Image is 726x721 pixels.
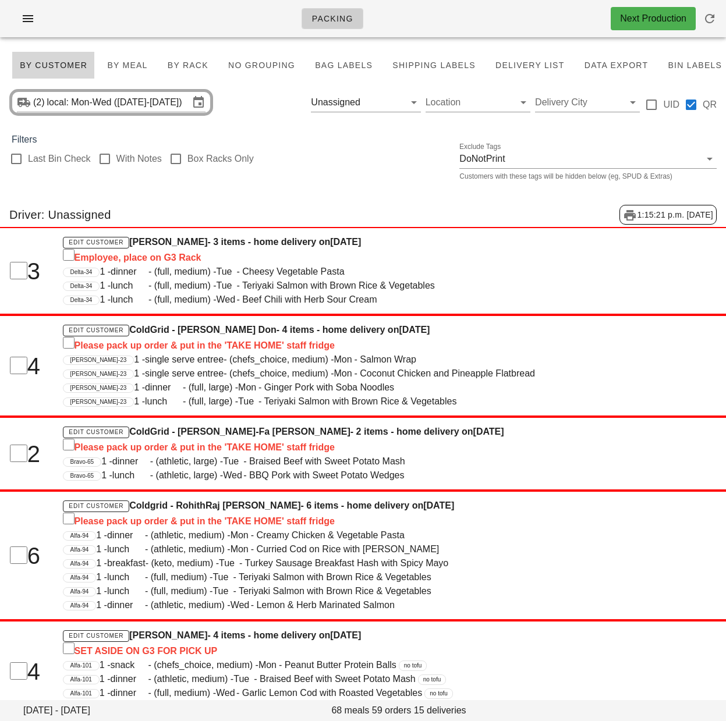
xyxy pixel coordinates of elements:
[70,546,89,554] span: Alfa-94
[19,61,87,70] span: By Customer
[116,153,162,165] label: With Notes
[584,61,649,70] span: Data Export
[223,454,243,468] span: Tue
[96,544,439,554] span: 1 - - (athletic, medium) - - Curried Cod on Rice with [PERSON_NAME]
[107,556,146,570] span: breakfast
[459,154,505,164] div: DoNotPrint
[70,532,89,540] span: Alfa-94
[96,530,405,540] span: 1 - - (athletic, medium) - - Creamy Chicken & Vegetable Pasta
[63,325,130,336] a: Edit Customer
[111,686,148,700] span: dinner
[100,674,416,684] span: 1 - - (athletic, medium) - - Braised Beef with Sweet Potato Mash
[620,12,686,26] div: Next Production
[577,51,656,79] button: Data Export
[100,660,396,670] span: 1 - - (chefs_choice, medium) - - Peanut Butter Protein Balls
[426,93,530,112] div: Location
[107,598,145,612] span: dinner
[70,296,93,304] span: Delta-34
[258,658,279,672] span: Mon
[160,51,216,79] button: By Rack
[473,427,504,436] span: [DATE]
[63,500,130,512] a: Edit Customer
[334,367,355,381] span: Mon
[112,454,150,468] span: dinner
[145,395,183,409] span: lunch
[63,630,130,642] a: Edit Customer
[63,237,130,248] a: Edit Customer
[63,628,602,658] h4: [PERSON_NAME] - 4 items - home delivery on
[314,61,373,70] span: Bag Labels
[70,676,92,684] span: Alfa-101
[334,353,355,367] span: Mon
[134,354,416,364] span: 1 - - (chefs_choice, medium) - - Salmon Wrap
[663,99,679,111] label: UID
[111,279,148,293] span: lunch
[70,588,89,596] span: Alfa-94
[311,14,353,23] span: Packing
[107,61,147,70] span: By Meal
[145,353,224,367] span: single serve entree
[111,672,148,686] span: dinner
[167,61,208,70] span: By Rack
[111,293,148,307] span: lunch
[134,368,535,378] span: 1 - - (chefs_choice, medium) - - Coconut Chicken and Pineapple Flatbread
[217,279,237,293] span: Tue
[217,265,237,279] span: Tue
[68,239,123,246] span: Edit Customer
[12,51,95,79] button: By Customer
[63,337,602,353] div: Please pack up order & put in the 'TAKE HOME' staff fridge
[217,293,237,307] span: Wed
[459,173,717,180] div: Customers with these tags will be hidden below (eg, SPUD & Extras)
[535,93,640,112] div: Delivery City
[228,61,295,70] span: No grouping
[68,633,123,639] span: Edit Customer
[459,150,717,168] div: Exclude TagsDoNotPrint
[63,425,602,454] h4: ColdGrid - [PERSON_NAME]-Fa [PERSON_NAME] - 2 items - home delivery on
[100,280,434,290] span: 1 - - (full, medium) - - Teriyaki Salmon with Brown Rice & Vegetables
[68,429,123,435] span: Edit Customer
[213,584,233,598] span: Tue
[488,51,572,79] button: Delivery List
[70,370,127,378] span: [PERSON_NAME]-23
[68,503,123,509] span: Edit Customer
[96,600,395,610] span: 1 - - (athletic, medium) - - Lemon & Herb Marinated Salmon
[231,542,251,556] span: Mon
[96,558,448,568] span: 1 - - (keto, medium) - - Turkey Sausage Breakfast Hash with Spicy Mayo
[68,327,123,333] span: Edit Customer
[216,686,236,700] span: Wed
[307,51,380,79] button: Bag Labels
[221,51,303,79] button: No grouping
[70,282,93,290] span: Delta-34
[703,99,717,111] label: QR
[459,143,501,151] label: Exclude Tags
[111,658,148,672] span: snack
[100,688,422,698] span: 1 - - (full, medium) - - Garlic Lemon Cod with Roasted Vegetables
[392,61,476,70] span: Shipping Labels
[399,325,430,335] span: [DATE]
[107,584,145,598] span: lunch
[233,672,254,686] span: Tue
[70,458,94,466] span: Bravo-65
[302,8,363,29] a: Packing
[28,153,91,165] label: Last Bin Check
[145,381,183,395] span: dinner
[134,382,394,392] span: 1 - - (full, large) - - Ginger Pork with Soba Noodles
[70,356,127,364] span: [PERSON_NAME]-23
[70,398,127,406] span: [PERSON_NAME]-23
[63,235,602,265] h4: [PERSON_NAME] - 3 items - home delivery on
[70,268,93,276] span: Delta-34
[101,470,404,480] span: 1 - - (athletic, large) - - BBQ Pork with Sweet Potato Wedges
[63,513,602,528] div: Please pack up order & put in the 'TAKE HOME' staff fridge
[311,97,360,108] div: Unassigned
[70,560,89,568] span: Alfa-94
[145,367,224,381] span: single serve entree
[63,439,602,454] div: Please pack up order & put in the 'TAKE HOME' staff fridge
[101,456,405,466] span: 1 - - (athletic, large) - - Braised Beef with Sweet Potato Mash
[330,630,361,640] span: [DATE]
[100,51,155,79] button: By Meal
[223,468,243,482] span: Wed
[107,542,145,556] span: lunch
[100,267,344,276] span: 1 - - (full, medium) - - Cheesy Vegetable Pasta
[219,556,239,570] span: Tue
[213,570,233,584] span: Tue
